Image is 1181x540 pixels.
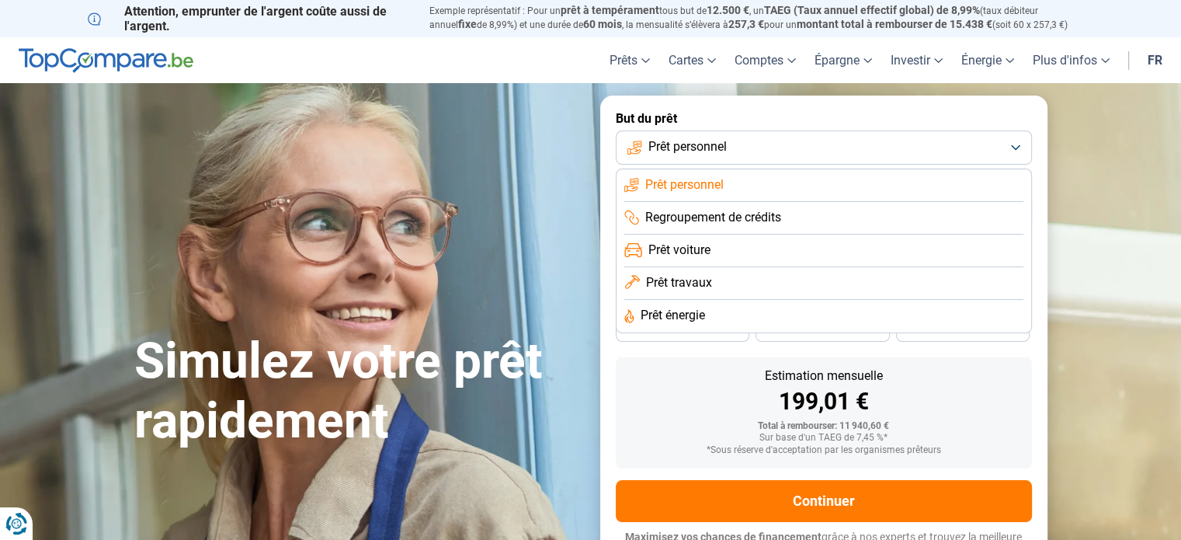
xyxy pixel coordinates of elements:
[881,37,952,83] a: Investir
[616,111,1032,126] label: But du prêt
[561,4,659,16] span: prêt à tempérament
[764,4,980,16] span: TAEG (Taux annuel effectif global) de 8,99%
[646,274,712,291] span: Prêt travaux
[805,326,839,335] span: 30 mois
[805,37,881,83] a: Épargne
[583,18,622,30] span: 60 mois
[648,242,710,259] span: Prêt voiture
[458,18,477,30] span: fixe
[134,332,582,451] h1: Simulez votre prêt rapidement
[665,326,700,335] span: 36 mois
[628,445,1019,456] div: *Sous réserve d'acceptation par les organismes prêteurs
[648,138,727,155] span: Prêt personnel
[628,370,1019,382] div: Estimation mensuelle
[641,307,705,324] span: Prêt énergie
[645,209,781,226] span: Regroupement de crédits
[1023,37,1119,83] a: Plus d'infos
[946,326,980,335] span: 24 mois
[628,390,1019,413] div: 199,01 €
[616,131,1032,165] button: Prêt personnel
[628,421,1019,432] div: Total à rembourser: 11 940,60 €
[659,37,725,83] a: Cartes
[645,176,724,193] span: Prêt personnel
[628,433,1019,444] div: Sur base d'un TAEG de 7,45 %*
[616,480,1032,522] button: Continuer
[1138,37,1172,83] a: fr
[952,37,1023,83] a: Énergie
[797,18,992,30] span: montant total à rembourser de 15.438 €
[88,4,411,33] p: Attention, emprunter de l'argent coûte aussi de l'argent.
[728,18,764,30] span: 257,3 €
[429,4,1094,32] p: Exemple représentatif : Pour un tous but de , un (taux débiteur annuel de 8,99%) et une durée de ...
[707,4,749,16] span: 12.500 €
[600,37,659,83] a: Prêts
[19,48,193,73] img: TopCompare
[725,37,805,83] a: Comptes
